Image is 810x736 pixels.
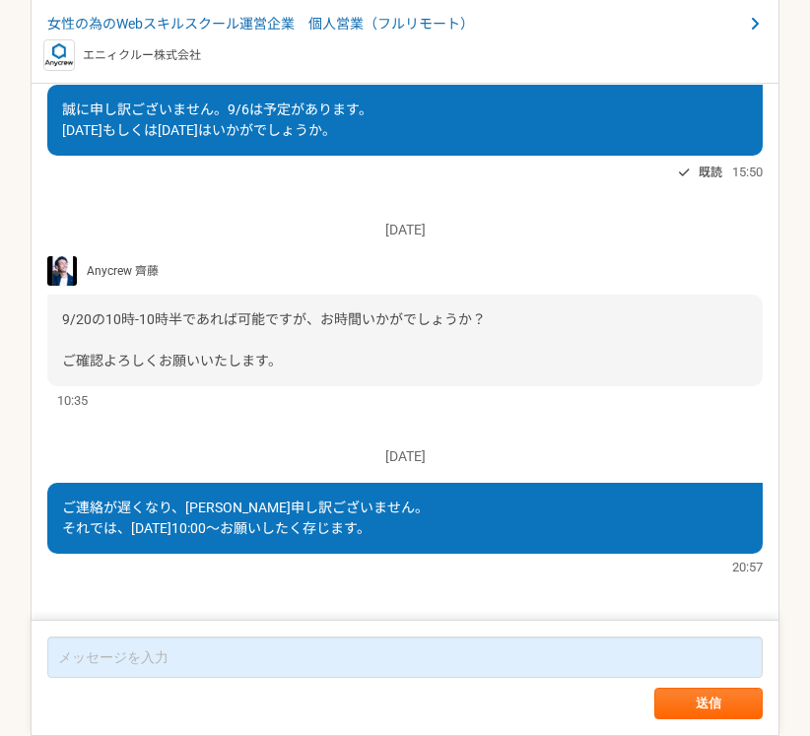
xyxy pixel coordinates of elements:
span: ご連絡が遅くなり、[PERSON_NAME]申し訳ございません。 それでは、[DATE]10:00〜お願いしたく存じます。 [62,500,429,536]
span: 9/20の10時-10時半であれば可能ですが、お時間いかがでしょうか？ ご確認よろしくお願いいたします。 [62,311,486,368]
span: 女性の為のWebスキルスクール運営企業 個人営業（フルリモート） [47,14,736,34]
span: 既読 [699,161,722,184]
span: 20:57 [732,558,763,576]
p: エニィクルー株式会社 [83,46,201,64]
p: [DATE] [47,446,763,467]
span: 15:50 [732,163,763,181]
p: [DATE] [47,220,763,240]
span: Anycrew 齊藤 [87,262,159,280]
button: 送信 [654,688,763,719]
img: S__5267474.jpg [47,256,77,286]
span: 誠に申し訳ございません。9/6は予定があります。 [DATE]もしくは[DATE]はいかがでしょうか。 [62,101,372,138]
img: logo_text_blue_01.png [43,39,75,71]
span: 10:35 [57,391,88,410]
